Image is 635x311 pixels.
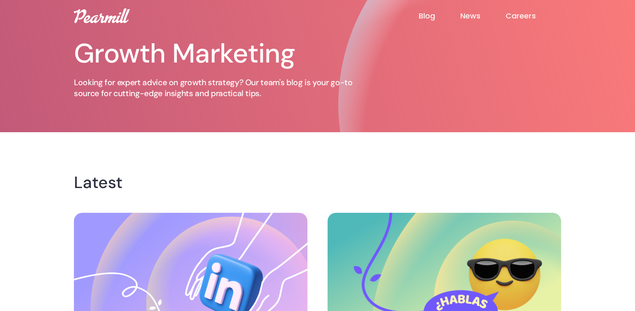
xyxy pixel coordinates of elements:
h4: Latest [74,176,129,189]
img: Pearmill logo [74,8,130,23]
a: Blog [419,11,460,21]
a: News [460,11,506,21]
p: Looking for expert advice on growth strategy? Our team's blog is your go-to source for cutting-ed... [74,77,359,99]
a: Careers [506,11,561,21]
h1: Growth Marketing [74,40,359,67]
